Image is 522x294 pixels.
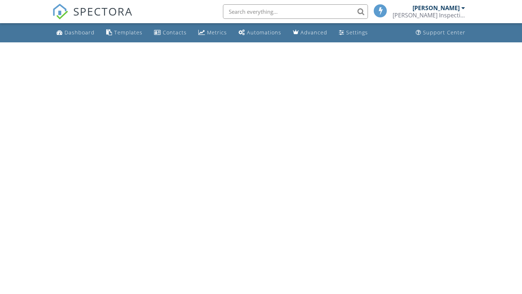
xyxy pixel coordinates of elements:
[52,4,68,20] img: The Best Home Inspection Software - Spectora
[195,26,230,39] a: Metrics
[73,4,133,19] span: SPECTORA
[247,29,281,36] div: Automations
[423,29,465,36] div: Support Center
[336,26,371,39] a: Settings
[114,29,142,36] div: Templates
[103,26,145,39] a: Templates
[52,10,133,25] a: SPECTORA
[65,29,95,36] div: Dashboard
[413,26,468,39] a: Support Center
[393,12,465,19] div: Chadwick Inspection Services, LLC
[413,4,460,12] div: [PERSON_NAME]
[290,26,330,39] a: Advanced
[163,29,187,36] div: Contacts
[207,29,227,36] div: Metrics
[54,26,98,39] a: Dashboard
[223,4,368,19] input: Search everything...
[346,29,368,36] div: Settings
[151,26,190,39] a: Contacts
[236,26,284,39] a: Automations (Basic)
[301,29,327,36] div: Advanced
